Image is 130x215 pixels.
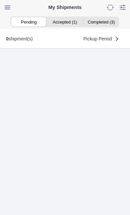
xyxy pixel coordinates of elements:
[47,17,83,27] ion-segment-button: Accepted (1)
[83,17,119,27] ion-segment-button: Completed (3)
[6,36,9,41] b: 0
[83,36,112,41] span: Pickup Period
[6,36,33,41] div: shipment(s)
[11,17,47,27] ion-segment-button: Pending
